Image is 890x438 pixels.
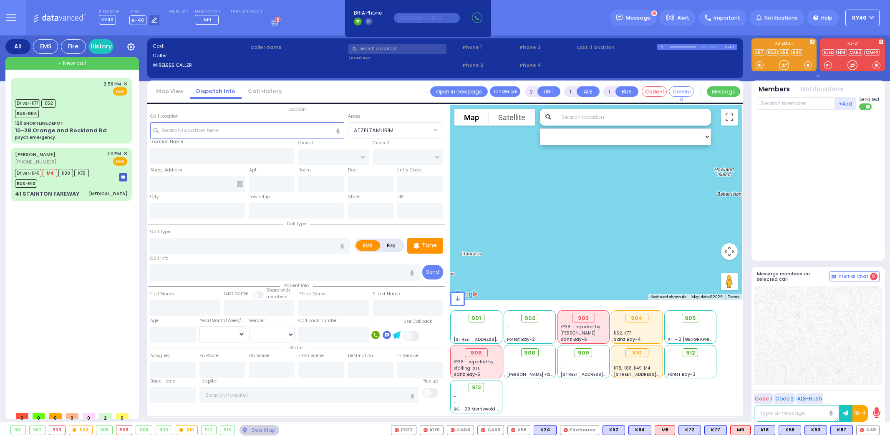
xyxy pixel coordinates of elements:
div: See map [240,425,279,435]
div: K56 [507,425,530,435]
div: BLS [603,425,625,435]
div: ALS [730,425,751,435]
img: red-radio-icon.svg [395,428,399,432]
div: 910 [176,425,198,435]
span: Call type [283,221,310,227]
a: Open this area in Google Maps (opens a new window) [452,289,480,300]
span: - [454,330,456,336]
a: K87 [754,49,765,55]
span: Phone 2 [463,62,517,69]
label: Areas [348,113,361,120]
span: 908 [524,349,535,357]
div: 904 [625,314,648,323]
label: State [348,194,360,200]
label: Destination [348,352,373,359]
div: K48 [856,425,880,435]
label: Cross 1 [298,140,313,146]
div: K52 [603,425,625,435]
a: Dispatch info [190,87,242,95]
div: 904 [69,425,93,435]
div: CAR4 [447,425,474,435]
span: [STREET_ADDRESS][PERSON_NAME] [454,336,532,342]
span: K88 [58,169,73,177]
div: 912 [202,425,216,435]
label: Location [348,54,460,61]
button: ALS-Rush [796,393,823,404]
div: 909 [156,425,172,435]
input: Search a contact [348,44,446,54]
label: City [150,194,159,200]
span: K78, K88, K49, M4 [614,365,650,371]
span: Sanz Bay-5 [454,371,480,378]
div: BLS [534,425,557,435]
span: Patient info [280,282,313,289]
span: members [266,294,287,300]
label: Age [150,317,159,324]
div: BLS [628,425,651,435]
label: P First Name [298,291,326,297]
label: Hospital [199,378,218,385]
div: BLS [704,425,727,435]
label: Call back number [298,317,338,324]
div: 913 [220,425,235,435]
span: 0 [870,273,877,280]
span: [PERSON_NAME] Farm [507,371,556,378]
label: Caller: [153,52,248,59]
div: BLS [754,425,775,435]
label: Gender [249,317,265,324]
span: - [507,324,509,330]
span: [STREET_ADDRESS][PERSON_NAME] [614,371,693,378]
span: Alert [677,14,689,22]
span: ATZEI TAMURIM [348,123,431,138]
div: K87 [830,425,853,435]
a: CAR3 [848,49,863,55]
div: EMS [33,39,58,54]
button: Members [759,85,790,94]
span: Phone 4 [520,62,574,69]
div: 906 [465,348,488,357]
img: Logo [33,13,88,23]
img: comment-alt.png [832,275,836,279]
label: Last Name [224,290,248,297]
span: + New call [58,59,86,68]
a: K53 [766,49,778,55]
label: ZIP [397,194,403,200]
img: message-box.svg [119,173,127,181]
div: K72 [678,425,701,435]
div: Fire [61,39,86,54]
a: Open in new page [430,86,488,97]
button: Transfer call [490,86,520,97]
input: Search hospital [199,387,419,403]
div: BLS [678,425,701,435]
span: - [560,365,563,371]
span: 0 [49,413,62,419]
label: En Route [199,352,219,359]
button: Code-1 [642,86,667,97]
a: Call History [242,87,288,95]
label: First Name [150,291,174,297]
span: 2 [99,413,112,419]
button: Map camera controls [721,243,738,260]
label: Location Name [150,138,183,145]
div: Year/Month/Week/Day [199,317,245,324]
span: 0 [33,413,45,419]
span: 902 [524,314,535,322]
a: Fire [836,49,847,55]
div: BLS [804,425,827,435]
button: BUS [615,86,638,97]
label: WIRELESS CALLER [153,62,248,69]
button: Message [707,86,740,97]
button: Covered [669,86,694,97]
span: - [507,330,509,336]
button: ALS [577,86,600,97]
button: KY40 [845,10,880,26]
span: 0 [16,413,28,419]
button: Drag Pegman onto the map to open Street View [721,273,738,290]
img: red-radio-icon.svg [860,428,864,432]
span: 912 [686,349,695,357]
h5: Message members on selected call [757,271,829,282]
div: K64 [628,425,651,435]
span: - [668,359,670,365]
a: CAR4 [864,49,880,55]
div: [MEDICAL_DATA] [89,191,127,197]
